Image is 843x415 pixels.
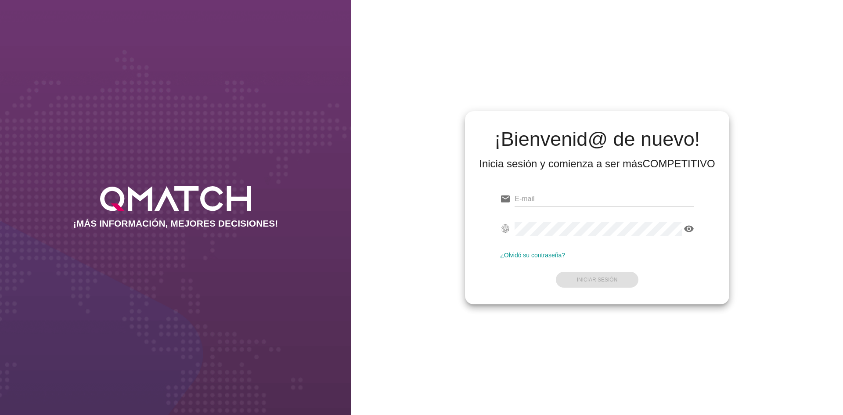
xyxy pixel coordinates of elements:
[500,252,565,259] a: ¿Olvidó su contraseña?
[500,224,511,234] i: fingerprint
[73,218,278,229] h2: ¡MÁS INFORMACIÓN, MEJORES DECISIONES!
[642,158,715,170] strong: COMPETITIVO
[479,157,715,171] div: Inicia sesión y comienza a ser más
[515,192,694,206] input: E-mail
[500,194,511,204] i: email
[479,129,715,150] h2: ¡Bienvenid@ de nuevo!
[684,224,694,234] i: visibility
